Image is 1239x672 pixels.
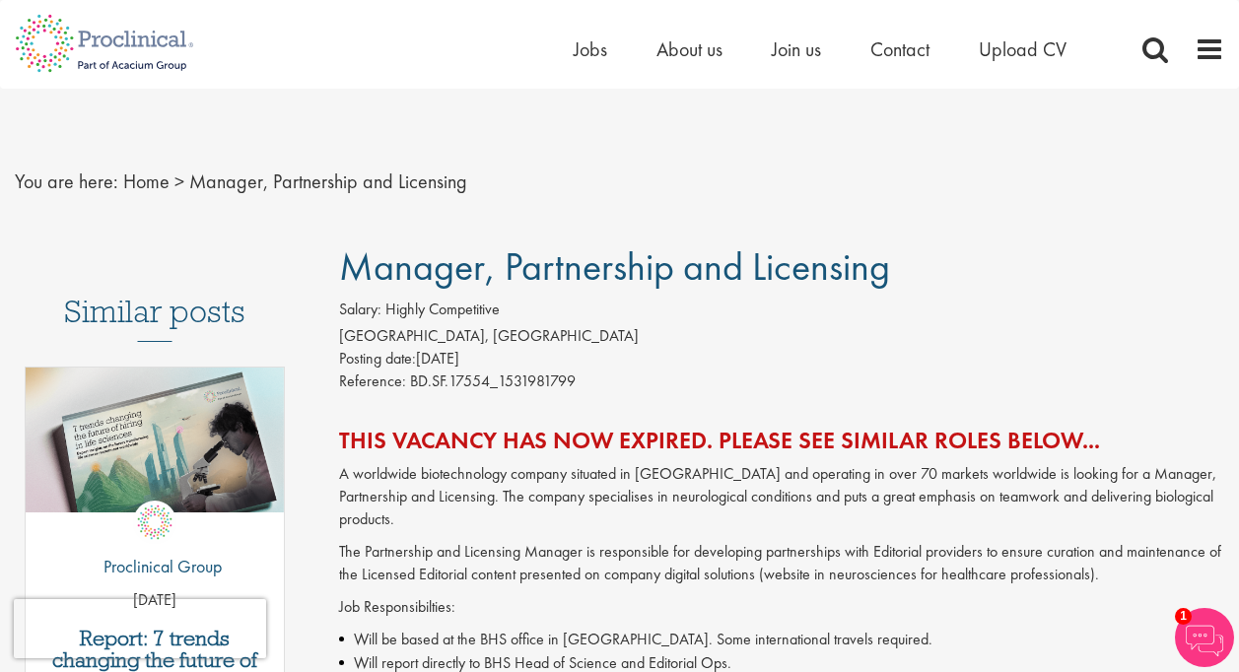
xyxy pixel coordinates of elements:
a: About us [656,36,723,62]
img: Proclinical Group [133,501,176,544]
a: Contact [870,36,929,62]
div: [DATE] [339,348,1224,370]
label: Reference: [339,370,406,393]
a: Upload CV [979,36,1067,62]
h2: This vacancy has now expired. Please see similar roles below... [339,428,1224,453]
span: BD.SF.17554_1531981799 [410,370,576,391]
img: Chatbot [1175,608,1234,667]
p: [DATE] [26,589,284,612]
a: Link to a post [26,368,284,542]
span: 1 [1175,608,1192,625]
p: A worldwide biotechnology company situated in [GEOGRAPHIC_DATA] and operating in over 70 markets ... [339,463,1224,531]
img: Proclinical: Life sciences hiring trends report 2025 [26,368,284,513]
li: Will be based at the BHS office in [GEOGRAPHIC_DATA]. Some international travels required. [339,628,1224,651]
p: Proclinical Group [89,554,222,579]
span: You are here: [15,168,118,194]
span: Manager, Partnership and Licensing [189,168,467,194]
p: The Partnership and Licensing Manager is responsible for developing partnerships with Editorial p... [339,541,1224,586]
span: Manager, Partnership and Licensing [339,241,890,292]
h3: Similar posts [64,295,245,342]
a: breadcrumb link [123,168,170,194]
span: > [174,168,184,194]
p: Job Responsibilties: [339,596,1224,619]
a: Jobs [574,36,607,62]
a: Proclinical Group Proclinical Group [89,501,222,589]
a: Join us [772,36,821,62]
span: Highly Competitive [385,299,500,319]
span: Posting date: [339,348,416,369]
label: Salary: [339,299,381,321]
div: [GEOGRAPHIC_DATA], [GEOGRAPHIC_DATA] [339,325,1224,348]
iframe: reCAPTCHA [14,599,266,658]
